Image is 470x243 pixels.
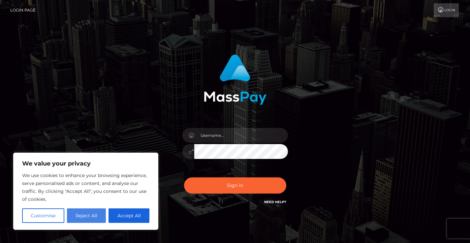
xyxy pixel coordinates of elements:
[13,153,158,230] div: We value your privacy
[109,208,149,223] button: Accept All
[22,208,64,223] button: Customise
[10,3,36,17] a: Login Page
[434,3,459,17] a: Login
[67,208,106,223] button: Reject All
[22,171,149,203] p: We use cookies to enhance your browsing experience, serve personalised ads or content, and analys...
[22,160,149,167] p: We value your privacy
[264,200,286,204] a: Need Help?
[184,177,286,194] button: Sign in
[194,128,288,143] input: Username...
[204,54,266,105] img: MassPay Login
